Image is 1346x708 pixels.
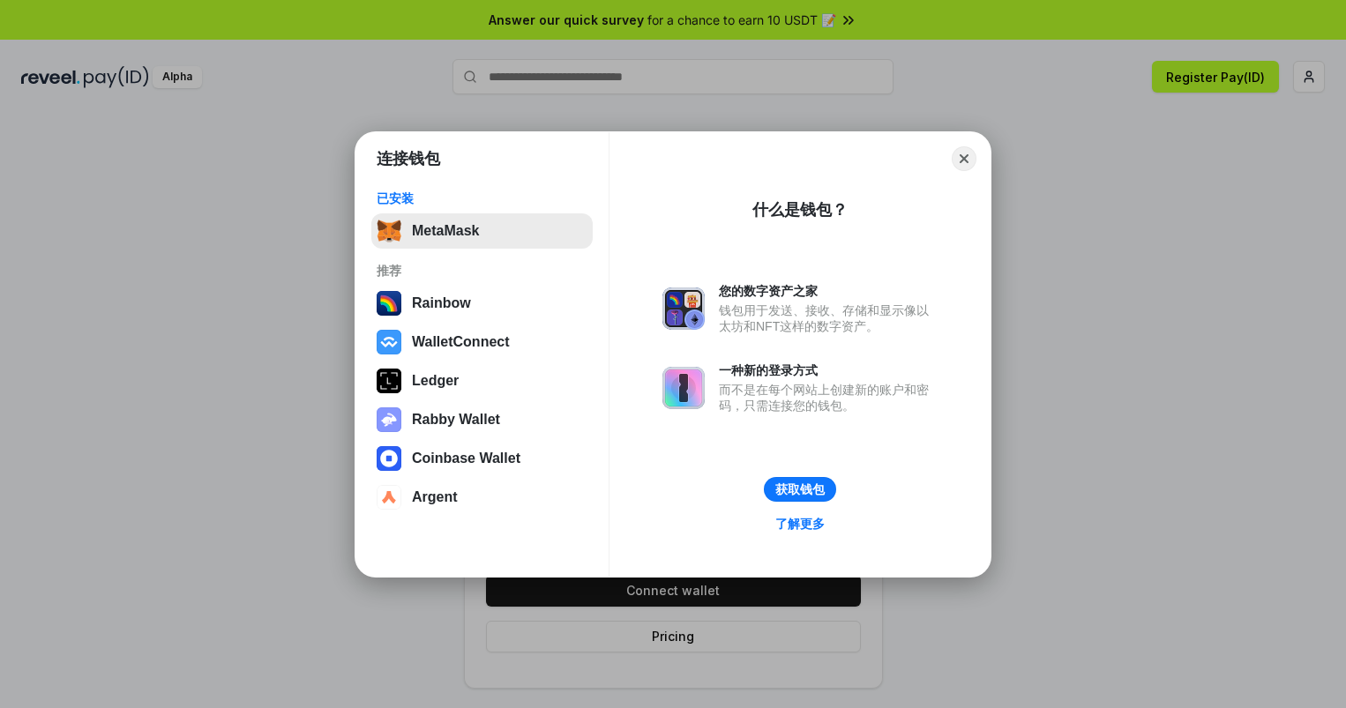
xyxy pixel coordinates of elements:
button: 获取钱包 [764,477,836,502]
img: svg+xml,%3Csvg%20xmlns%3D%22http%3A%2F%2Fwww.w3.org%2F2000%2Fsvg%22%20fill%3D%22none%22%20viewBox... [377,407,401,432]
div: 而不是在每个网站上创建新的账户和密码，只需连接您的钱包。 [719,382,938,414]
button: Rabby Wallet [371,402,593,437]
button: MetaMask [371,213,593,249]
a: 了解更多 [765,512,835,535]
div: WalletConnect [412,334,510,350]
div: 一种新的登录方式 [719,362,938,378]
div: Ledger [412,373,459,389]
div: 已安装 [377,190,587,206]
button: Argent [371,480,593,515]
img: svg+xml,%3Csvg%20width%3D%2228%22%20height%3D%2228%22%20viewBox%3D%220%200%2028%2028%22%20fill%3D... [377,485,401,510]
button: Rainbow [371,286,593,321]
button: Close [952,146,976,171]
button: Ledger [371,363,593,399]
img: svg+xml,%3Csvg%20width%3D%22120%22%20height%3D%22120%22%20viewBox%3D%220%200%20120%20120%22%20fil... [377,291,401,316]
div: 什么是钱包？ [752,199,848,220]
div: Rainbow [412,295,471,311]
img: svg+xml,%3Csvg%20xmlns%3D%22http%3A%2F%2Fwww.w3.org%2F2000%2Fsvg%22%20fill%3D%22none%22%20viewBox... [662,367,705,409]
div: 钱包用于发送、接收、存储和显示像以太坊和NFT这样的数字资产。 [719,302,938,334]
div: Rabby Wallet [412,412,500,428]
div: Argent [412,489,458,505]
div: 获取钱包 [775,481,825,497]
img: svg+xml,%3Csvg%20width%3D%2228%22%20height%3D%2228%22%20viewBox%3D%220%200%2028%2028%22%20fill%3D... [377,330,401,354]
div: 了解更多 [775,516,825,532]
img: svg+xml,%3Csvg%20fill%3D%22none%22%20height%3D%2233%22%20viewBox%3D%220%200%2035%2033%22%20width%... [377,219,401,243]
button: WalletConnect [371,324,593,360]
div: MetaMask [412,223,479,239]
div: 您的数字资产之家 [719,283,938,299]
img: svg+xml,%3Csvg%20xmlns%3D%22http%3A%2F%2Fwww.w3.org%2F2000%2Fsvg%22%20width%3D%2228%22%20height%3... [377,369,401,393]
img: svg+xml,%3Csvg%20xmlns%3D%22http%3A%2F%2Fwww.w3.org%2F2000%2Fsvg%22%20fill%3D%22none%22%20viewBox... [662,287,705,330]
div: Coinbase Wallet [412,451,520,466]
img: svg+xml,%3Csvg%20width%3D%2228%22%20height%3D%2228%22%20viewBox%3D%220%200%2028%2028%22%20fill%3D... [377,446,401,471]
h1: 连接钱包 [377,148,440,169]
button: Coinbase Wallet [371,441,593,476]
div: 推荐 [377,263,587,279]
